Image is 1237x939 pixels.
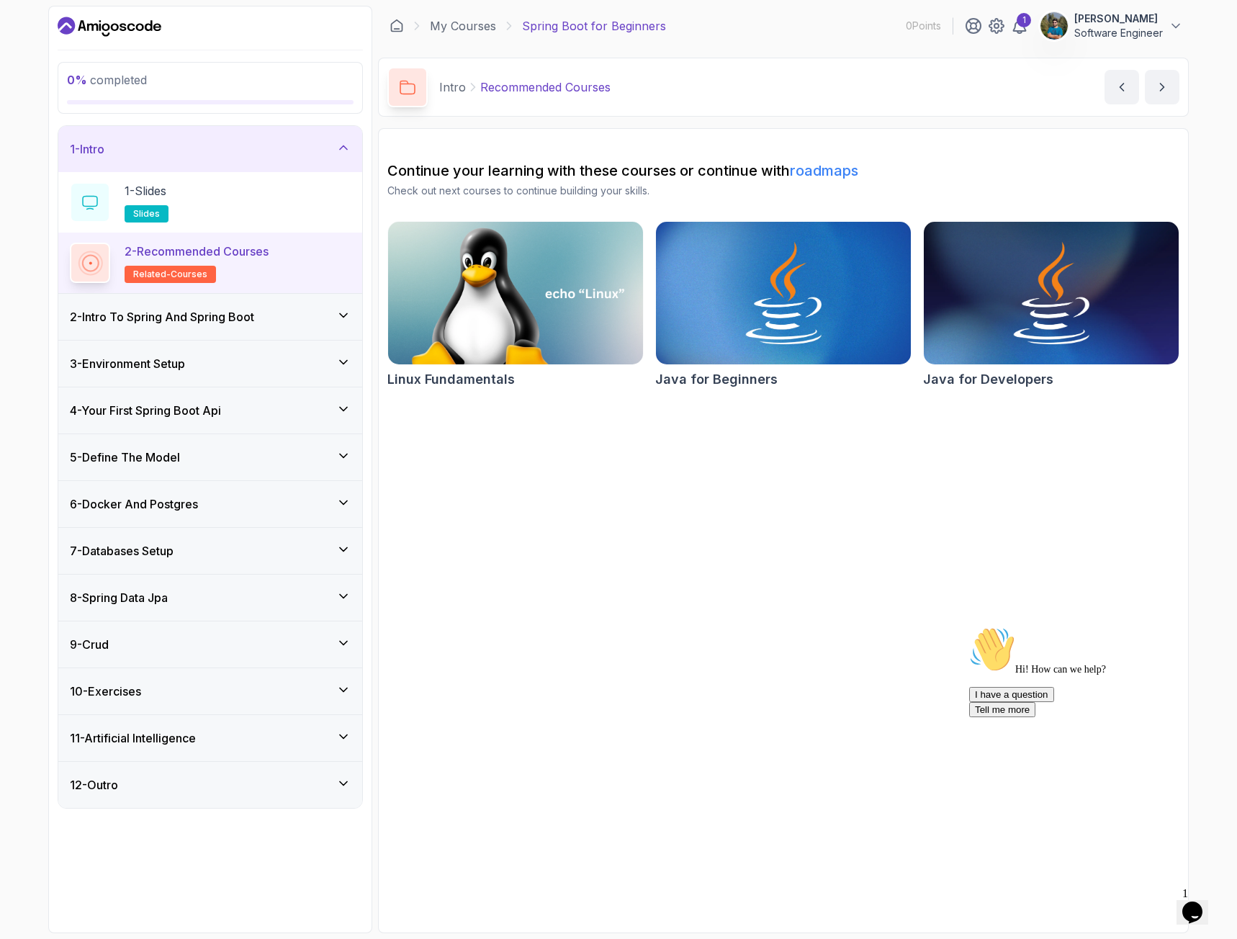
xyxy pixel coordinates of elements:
div: 1 [1017,13,1031,27]
span: slides [133,208,160,220]
p: Spring Boot for Beginners [522,17,666,35]
span: related-courses [133,269,207,280]
h2: Linux Fundamentals [387,369,515,390]
span: Hi! How can we help? [6,43,143,54]
h3: 2 - Intro To Spring And Spring Boot [70,308,254,325]
p: 2 - Recommended Courses [125,243,269,260]
img: Java for Beginners card [656,222,911,364]
h3: 4 - Your First Spring Boot Api [70,402,221,419]
a: Java for Beginners cardJava for Beginners [655,221,912,390]
div: 👋Hi! How can we help?I have a questionTell me more [6,6,265,96]
h3: 1 - Intro [70,140,104,158]
img: :wave: [6,6,52,52]
h2: Java for Beginners [655,369,778,390]
button: 9-Crud [58,621,362,668]
button: 2-Recommended Coursesrelated-courses [70,243,351,283]
a: Linux Fundamentals cardLinux Fundamentals [387,221,644,390]
img: Java for Developers card [924,222,1179,364]
button: 8-Spring Data Jpa [58,575,362,621]
p: 1 - Slides [125,182,166,199]
button: 10-Exercises [58,668,362,714]
h3: 11 - Artificial Intelligence [70,729,196,747]
iframe: chat widget [1177,881,1223,925]
h3: 9 - Crud [70,636,109,653]
h2: Java for Developers [923,369,1053,390]
button: 5-Define The Model [58,434,362,480]
button: next content [1145,70,1179,104]
button: I have a question [6,66,91,81]
img: user profile image [1040,12,1068,40]
button: 11-Artificial Intelligence [58,715,362,761]
a: My Courses [430,17,496,35]
p: Intro [439,78,466,96]
p: Recommended Courses [480,78,611,96]
h3: 6 - Docker And Postgres [70,495,198,513]
button: 6-Docker And Postgres [58,481,362,527]
button: 4-Your First Spring Boot Api [58,387,362,433]
a: 1 [1011,17,1028,35]
button: 12-Outro [58,762,362,808]
span: 0 % [67,73,87,87]
img: Linux Fundamentals card [388,222,643,364]
h3: 8 - Spring Data Jpa [70,589,168,606]
button: user profile image[PERSON_NAME]Software Engineer [1040,12,1183,40]
h3: 10 - Exercises [70,683,141,700]
button: 1-Intro [58,126,362,172]
p: 0 Points [906,19,941,33]
p: Check out next courses to continue building your skills. [387,184,1179,198]
a: Java for Developers cardJava for Developers [923,221,1179,390]
h3: 7 - Databases Setup [70,542,174,560]
iframe: chat widget [963,621,1223,874]
p: Software Engineer [1074,26,1163,40]
button: previous content [1105,70,1139,104]
button: 7-Databases Setup [58,528,362,574]
h3: 12 - Outro [70,776,118,794]
p: [PERSON_NAME] [1074,12,1163,26]
h3: 3 - Environment Setup [70,355,185,372]
button: 2-Intro To Spring And Spring Boot [58,294,362,340]
button: 3-Environment Setup [58,341,362,387]
a: Dashboard [390,19,404,33]
a: Dashboard [58,15,161,38]
span: completed [67,73,147,87]
button: 1-Slidesslides [70,182,351,223]
a: roadmaps [790,162,858,179]
h3: 5 - Define The Model [70,449,180,466]
button: Tell me more [6,81,72,96]
h2: Continue your learning with these courses or continue with [387,161,1179,181]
